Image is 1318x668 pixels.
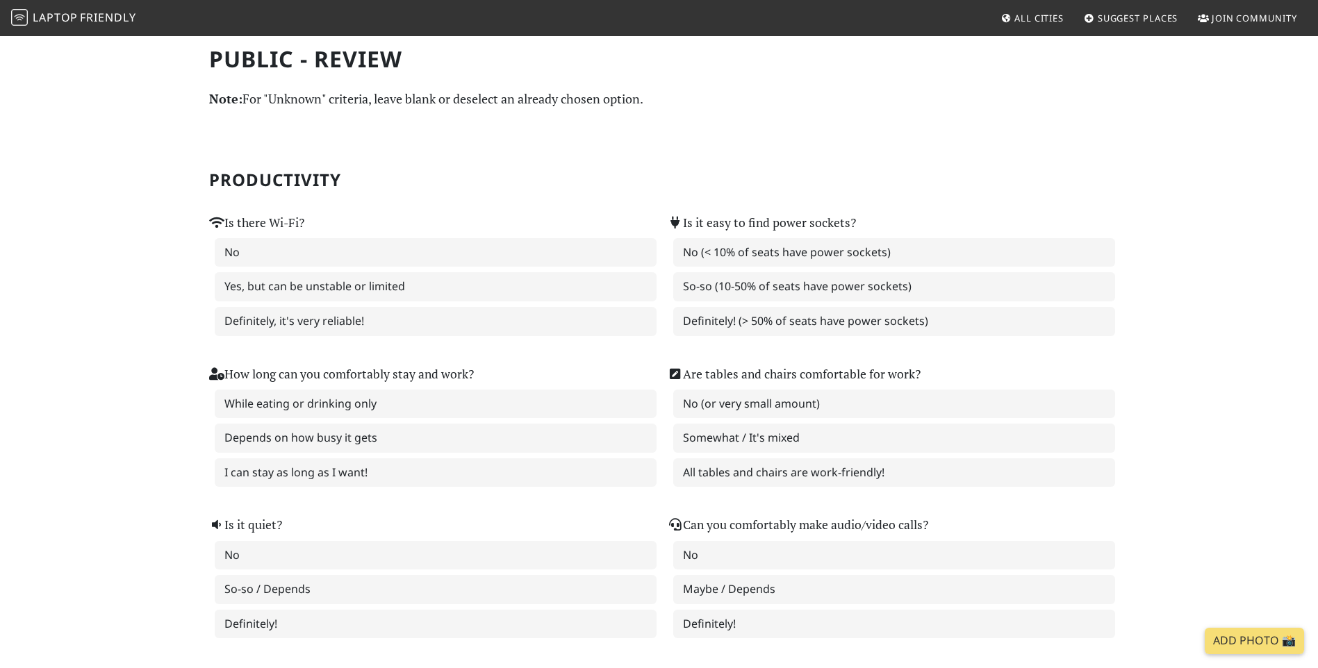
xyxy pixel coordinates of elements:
label: No (or very small amount) [673,390,1115,419]
strong: Note: [209,90,242,107]
label: I can stay as long as I want! [215,458,657,487]
label: While eating or drinking only [215,390,657,419]
label: Definitely! (> 50% of seats have power sockets) [673,307,1115,336]
label: Is it easy to find power sockets? [668,213,856,233]
label: How long can you comfortably stay and work? [209,365,474,384]
label: So-so / Depends [215,575,657,604]
img: LaptopFriendly [11,9,28,26]
a: Add Photo 📸 [1205,628,1304,654]
a: Join Community [1192,6,1303,31]
h1: PUBLIC - Review [209,46,1110,72]
label: Is there Wi-Fi? [209,213,304,233]
span: Laptop [33,10,78,25]
label: Somewhat / It's mixed [673,424,1115,453]
h2: Productivity [209,170,1110,190]
a: Suggest Places [1078,6,1184,31]
label: Yes, but can be unstable or limited [215,272,657,301]
label: Can you comfortably make audio/video calls? [668,515,928,535]
a: All Cities [995,6,1069,31]
label: Is it quiet? [209,515,282,535]
label: Maybe / Depends [673,575,1115,604]
label: No [215,238,657,267]
label: Are tables and chairs comfortable for work? [668,365,921,384]
span: All Cities [1014,12,1064,24]
a: LaptopFriendly LaptopFriendly [11,6,136,31]
label: No [673,541,1115,570]
span: Friendly [80,10,135,25]
label: Definitely, it's very reliable! [215,307,657,336]
label: So-so (10-50% of seats have power sockets) [673,272,1115,301]
p: For "Unknown" criteria, leave blank or deselect an already chosen option. [209,89,1110,109]
label: All tables and chairs are work-friendly! [673,458,1115,487]
label: Definitely! [215,610,657,639]
label: No [215,541,657,570]
label: No (< 10% of seats have power sockets) [673,238,1115,267]
span: Suggest Places [1098,12,1178,24]
label: Definitely! [673,610,1115,639]
label: Depends on how busy it gets [215,424,657,453]
span: Join Community [1212,12,1297,24]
